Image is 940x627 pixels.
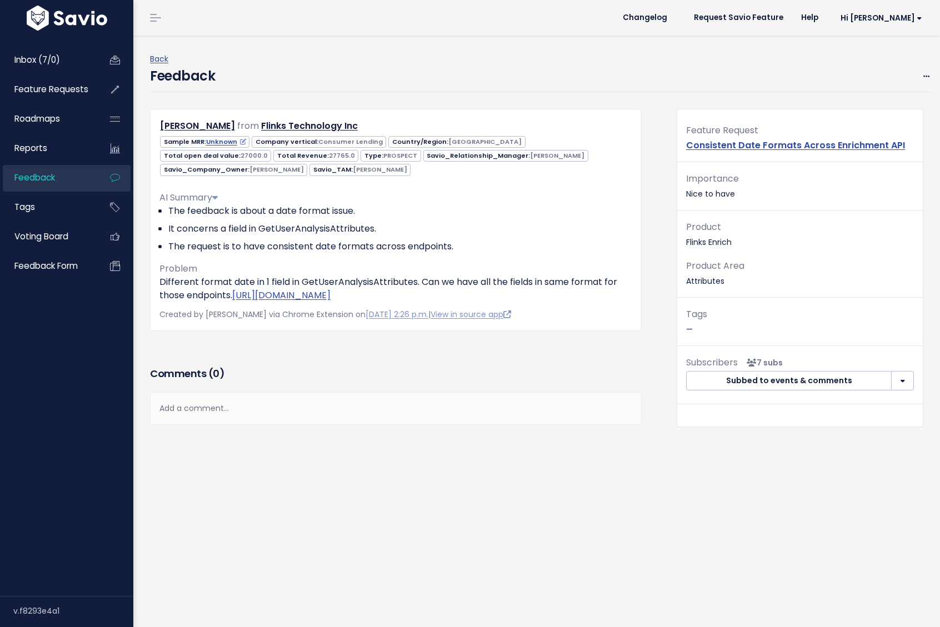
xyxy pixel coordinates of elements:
span: Product [686,220,721,233]
span: [GEOGRAPHIC_DATA] [448,137,522,146]
span: Tags [14,201,35,213]
span: 27765.0 [329,151,355,160]
a: [DATE] 2:26 p.m. [366,309,428,320]
p: — [686,307,914,337]
a: Voting Board [3,224,92,249]
span: Feature Request [686,124,758,137]
span: [PERSON_NAME] [530,151,584,160]
span: Feature Requests [14,83,88,95]
button: Subbed to events & comments [686,371,892,391]
a: View in source app [431,309,511,320]
span: <p><strong>Subscribers</strong><br><br> - Klaus Lima<br> - Sara Ahmad<br> - Geneviève Hébert<br> ... [742,357,783,368]
span: Sample MRR: [160,136,249,148]
span: 0 [213,367,219,380]
a: Help [792,9,827,26]
span: Subscribers [686,356,738,369]
div: v.f8293e4a1 [13,596,133,625]
span: [PERSON_NAME] [249,165,304,174]
li: The feedback is about a date format issue. [168,204,632,218]
span: Total Revenue: [273,150,358,162]
a: Tags [3,194,92,220]
span: Created by [PERSON_NAME] via Chrome Extension on | [159,309,511,320]
a: Back [150,53,168,64]
span: Roadmaps [14,113,60,124]
img: logo-white.9d6f32f41409.svg [24,6,110,31]
span: Savio_Company_Owner: [160,164,307,175]
span: Type: [361,150,421,162]
span: Company vertical: [252,136,386,148]
a: Feature Requests [3,77,92,102]
span: Inbox (7/0) [14,54,60,66]
a: Inbox (7/0) [3,47,92,73]
span: Feedback form [14,260,78,272]
a: Reports [3,136,92,161]
li: It concerns a field in GetUserAnalysisAttributes. [168,222,632,235]
p: Nice to have [686,171,914,201]
a: Feedback form [3,253,92,279]
li: The request is to have consistent date formats across endpoints. [168,240,632,253]
span: Changelog [623,14,667,22]
span: Tags [686,308,707,320]
span: Importance [686,172,739,185]
span: [PERSON_NAME] [353,165,407,174]
span: Product Area [686,259,744,272]
a: Unknown [206,137,246,146]
span: Savio_TAM: [309,164,411,175]
span: Savio_Relationship_Manager: [423,150,588,162]
span: AI Summary [159,191,218,204]
span: 27000.0 [241,151,268,160]
span: Reports [14,142,47,154]
span: Hi [PERSON_NAME] [841,14,922,22]
h4: Feedback [150,66,215,86]
a: Flinks Technology Inc [261,119,358,132]
p: Different format date in 1 field in GetUserAnalysisAttributes. Can we have all the fields in same... [159,275,632,302]
span: Consumer Lending [318,137,383,146]
a: [URL][DOMAIN_NAME] [232,289,331,302]
span: Voting Board [14,230,68,242]
p: Attributes [686,258,914,288]
span: Country/Region: [388,136,525,148]
span: from [237,119,259,132]
a: Feedback [3,165,92,190]
a: Roadmaps [3,106,92,132]
span: Problem [159,262,197,275]
a: Request Savio Feature [685,9,792,26]
span: Total open deal value: [160,150,271,162]
a: Hi [PERSON_NAME] [827,9,931,27]
a: Consistent Date Formats Across Enrichment API [686,139,905,152]
div: Add a comment... [150,392,642,425]
a: [PERSON_NAME] [160,119,235,132]
span: Feedback [14,172,55,183]
span: PROSPECT [383,151,417,160]
p: Flinks Enrich [686,219,914,249]
h3: Comments ( ) [150,366,642,382]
